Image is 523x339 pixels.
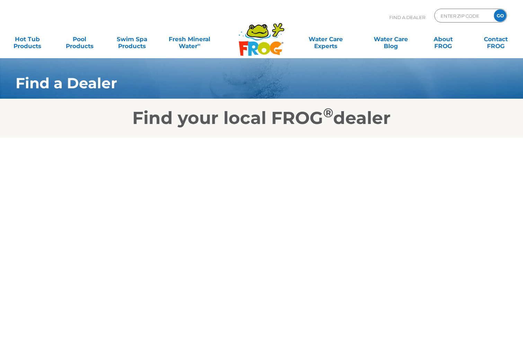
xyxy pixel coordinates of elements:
input: GO [494,9,506,22]
a: Swim SpaProducts [112,32,152,46]
h1: Find a Dealer [16,75,467,91]
a: Fresh MineralWater∞ [164,32,215,46]
a: Hot TubProducts [7,32,48,46]
a: AboutFROG [423,32,464,46]
a: ContactFROG [475,32,516,46]
p: Find A Dealer [389,9,425,26]
sup: ® [323,105,333,121]
sup: ∞ [197,42,201,47]
a: PoolProducts [59,32,100,46]
img: Frog Products Logo [235,14,288,56]
a: Water CareBlog [371,32,411,46]
h2: Find your local FROG dealer [5,108,518,128]
a: Water CareExperts [293,32,359,46]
